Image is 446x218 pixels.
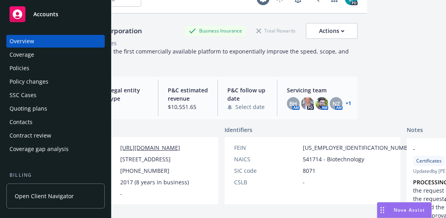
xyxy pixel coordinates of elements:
[6,48,105,61] a: Coverage
[319,23,344,38] div: Actions
[45,48,350,63] span: InterVenn has developed the first commercially available platform to exponentially improve the sp...
[394,207,425,213] span: Nova Assist
[10,35,34,48] div: Overview
[120,178,189,186] span: 2017 (8 years in business)
[33,11,58,17] span: Accounts
[377,202,432,218] button: Nova Assist
[10,75,48,88] div: Policy changes
[377,203,387,218] div: Drag to move
[333,99,340,108] span: NZ
[185,26,246,36] div: Business Insurance
[10,102,47,115] div: Quoting plans
[10,62,29,75] div: Policies
[306,23,358,39] button: Actions
[234,178,300,186] div: CSLB
[6,129,105,142] a: Contract review
[252,26,300,36] div: Total Rewards
[303,166,315,175] span: 8071
[10,143,69,155] div: Coverage gap analysis
[120,189,122,198] span: -
[315,97,328,110] img: photo
[120,155,171,163] span: [STREET_ADDRESS]
[301,97,314,110] img: photo
[407,126,423,135] span: Notes
[6,75,105,88] a: Policy changes
[303,155,364,163] span: 541714 - Biotechnology
[108,103,148,111] span: -
[15,192,74,200] span: Open Client Navigator
[227,86,267,103] span: P&C follow up date
[6,116,105,128] a: Contacts
[108,86,148,103] span: Legal entity type
[168,103,208,111] span: $10,551.65
[6,143,105,155] a: Coverage gap analysis
[346,101,351,106] a: +1
[234,155,300,163] div: NAICS
[10,89,37,101] div: SSC Cases
[120,144,180,151] a: [URL][DOMAIN_NAME]
[168,86,208,103] span: P&C estimated revenue
[225,126,252,134] span: Identifiers
[303,178,305,186] span: -
[287,86,351,94] span: Servicing team
[234,166,300,175] div: SIC code
[120,166,169,175] span: [PHONE_NUMBER]
[10,48,34,61] div: Coverage
[6,102,105,115] a: Quoting plans
[416,157,442,164] span: Certificates
[6,171,105,179] div: Billing
[10,129,51,142] div: Contract review
[235,103,265,111] span: Select date
[6,62,105,75] a: Policies
[6,35,105,48] a: Overview
[303,143,416,152] span: [US_EMPLOYER_IDENTIFICATION_NUMBER]
[6,3,105,25] a: Accounts
[6,89,105,101] a: SSC Cases
[289,99,297,108] span: BH
[10,116,33,128] div: Contacts
[234,143,300,152] div: FEIN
